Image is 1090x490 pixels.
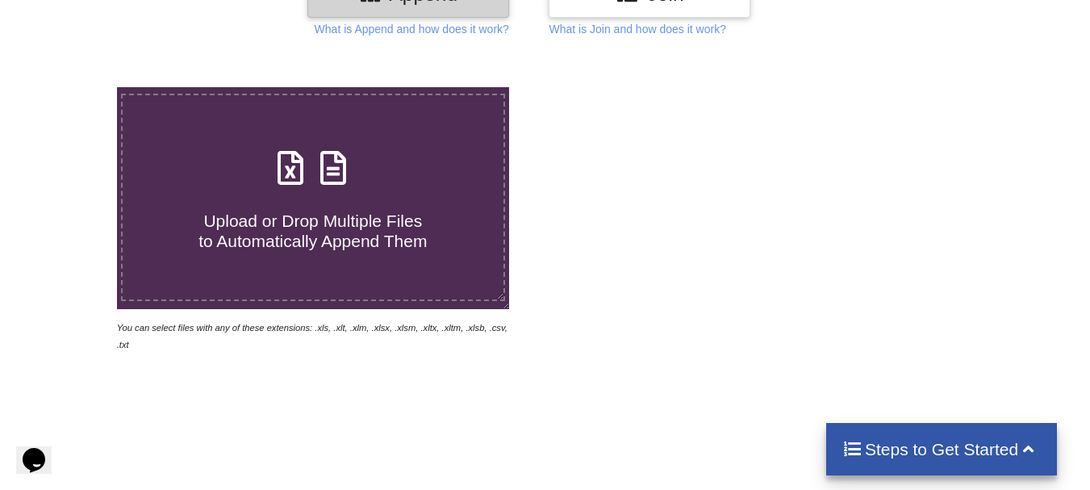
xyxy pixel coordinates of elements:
i: You can select files with any of these extensions: .xls, .xlt, .xlm, .xlsx, .xlsm, .xltx, .xltm, ... [117,323,507,350]
p: What is Join and how does it work? [549,21,725,37]
p: What is Append and how does it work? [315,21,509,37]
span: Upload or Drop Multiple Files to Automatically Append Them [198,211,427,250]
h4: Steps to Get Started [842,439,1042,459]
iframe: chat widget [16,425,68,474]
